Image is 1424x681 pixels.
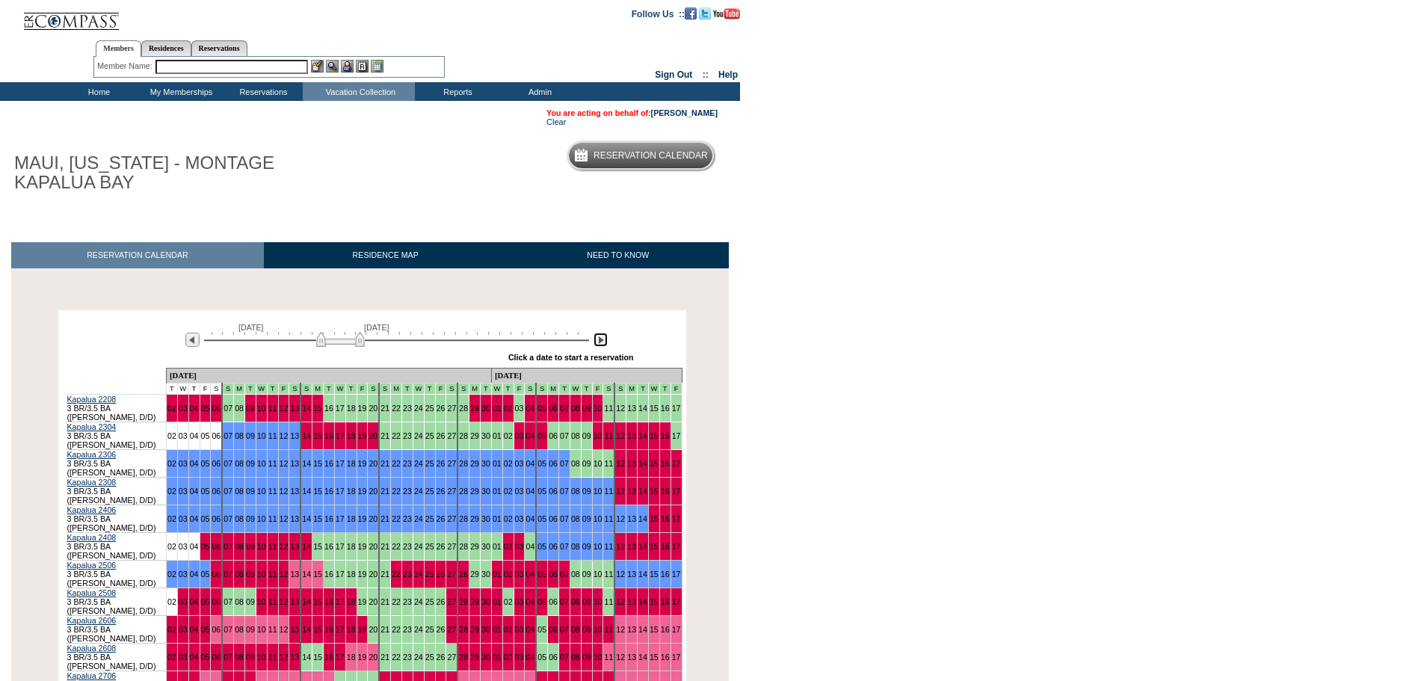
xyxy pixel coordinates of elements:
a: 07 [560,459,569,468]
a: 30 [481,404,490,413]
a: 05 [537,514,546,523]
a: 26 [437,431,446,440]
a: Sign Out [655,70,692,80]
a: 29 [470,542,479,551]
a: 29 [470,459,479,468]
a: 10 [594,459,602,468]
a: 16 [324,542,333,551]
a: 14 [302,459,311,468]
a: 12 [280,459,289,468]
a: 18 [347,514,356,523]
a: 11 [268,514,277,523]
a: 20 [369,404,377,413]
a: 06 [549,459,558,468]
a: 20 [369,542,377,551]
a: 04 [190,487,199,496]
a: 05 [537,487,546,496]
a: 15 [650,487,659,496]
a: 19 [358,487,367,496]
a: 07 [224,487,232,496]
a: 10 [594,431,602,440]
a: 27 [447,431,456,440]
a: 13 [627,404,636,413]
a: 03 [515,542,524,551]
a: 29 [470,487,479,496]
a: 05 [537,542,546,551]
a: 04 [190,514,199,523]
a: 30 [481,487,490,496]
a: 13 [290,431,299,440]
a: 12 [280,404,289,413]
a: 12 [280,542,289,551]
a: 24 [414,487,423,496]
a: 14 [638,487,647,496]
a: 23 [403,487,412,496]
a: 09 [246,487,255,496]
a: 26 [437,487,446,496]
a: 23 [403,459,412,468]
a: 12 [616,459,625,468]
a: 17 [672,459,681,468]
a: 02 [167,459,176,468]
a: 11 [604,431,613,440]
a: 14 [638,514,647,523]
a: 13 [290,487,299,496]
a: 16 [661,514,670,523]
a: 02 [504,542,513,551]
a: 09 [246,459,255,468]
a: NEED TO KNOW [507,242,729,268]
a: 08 [235,514,244,523]
a: 03 [515,487,524,496]
a: 02 [167,487,176,496]
a: 10 [257,514,266,523]
a: 04 [190,542,199,551]
a: 05 [537,459,546,468]
a: 25 [425,431,434,440]
a: 01 [493,404,502,413]
td: My Memberships [138,82,221,101]
a: Kapalua 2406 [67,505,117,514]
a: 27 [447,404,456,413]
a: 17 [672,404,681,413]
a: 26 [437,459,446,468]
a: 10 [257,404,266,413]
a: 22 [392,514,401,523]
a: 08 [235,542,244,551]
a: 05 [201,487,210,496]
a: 04 [190,431,199,440]
a: 10 [594,487,602,496]
img: Reservations [356,60,369,73]
a: 17 [336,404,345,413]
a: 08 [571,487,580,496]
a: 06 [549,514,558,523]
a: 23 [403,542,412,551]
a: 28 [459,514,468,523]
a: 15 [650,514,659,523]
a: 03 [515,514,524,523]
a: 14 [302,514,311,523]
a: 08 [571,404,580,413]
a: 14 [638,431,647,440]
a: Clear [546,117,566,126]
a: 04 [525,459,534,468]
a: 12 [616,431,625,440]
a: 07 [224,404,232,413]
a: 11 [268,542,277,551]
a: 18 [347,404,356,413]
a: 15 [313,542,322,551]
img: b_calculator.gif [371,60,383,73]
a: 22 [392,431,401,440]
a: 29 [470,514,479,523]
a: 01 [493,431,502,440]
a: 28 [459,431,468,440]
a: 16 [324,431,333,440]
a: 11 [268,404,277,413]
a: Members [96,40,141,57]
a: 15 [650,404,659,413]
a: 18 [347,459,356,468]
a: Kapalua 2304 [67,422,117,431]
a: 30 [481,431,490,440]
a: 24 [414,514,423,523]
a: 21 [380,431,389,440]
a: 03 [515,404,524,413]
